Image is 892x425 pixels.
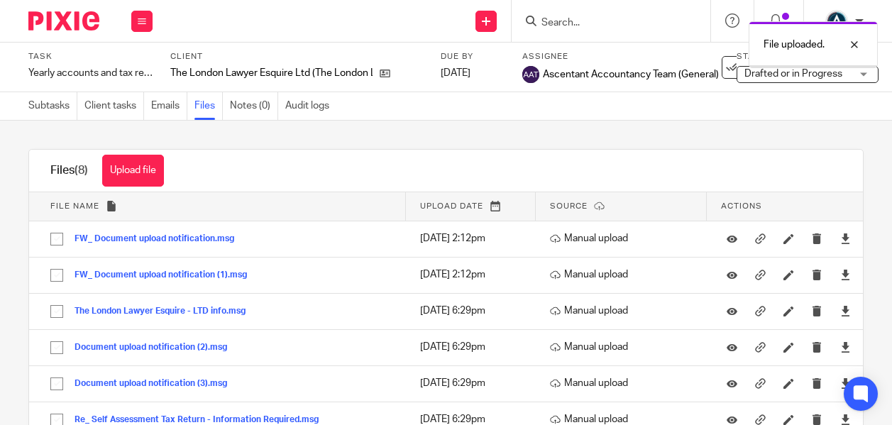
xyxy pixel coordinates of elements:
[230,92,278,120] a: Notes (0)
[28,92,77,120] a: Subtasks
[550,202,588,210] span: Source
[75,343,238,353] button: Document upload notification (2).msg
[75,307,256,316] button: The London Lawyer Esquire - LTD info.msg
[764,38,825,52] p: File uploaded.
[840,304,851,318] a: Download
[28,51,153,62] label: Task
[102,155,164,187] button: Upload file
[28,11,99,31] img: Pixie
[75,379,238,389] button: Document upload notification (3).msg
[420,304,529,318] p: [DATE] 6:29pm
[84,92,144,120] a: Client tasks
[441,68,470,78] span: [DATE]
[28,66,153,80] div: Yearly accounts and tax return
[420,340,529,354] p: [DATE] 6:29pm
[840,376,851,390] a: Download
[441,51,505,62] label: Due by
[840,340,851,354] a: Download
[50,202,99,210] span: File name
[43,334,70,361] input: Select
[825,10,848,33] img: Ascentant%20Round%20Only.png
[550,304,700,318] p: Manual upload
[285,92,336,120] a: Audit logs
[75,415,329,425] button: Re_ Self Assessment Tax Return - Information Required.msg
[744,69,842,79] span: Drafted or in Progress
[420,231,529,245] p: [DATE] 2:12pm
[75,165,88,176] span: (8)
[151,92,187,120] a: Emails
[43,226,70,253] input: Select
[43,262,70,289] input: Select
[43,298,70,325] input: Select
[543,67,719,82] span: Ascentant Accountancy Team (General)
[420,267,529,282] p: [DATE] 2:12pm
[550,267,700,282] p: Manual upload
[75,234,245,244] button: FW_ Document upload notification.msg
[50,163,88,178] h1: Files
[170,66,373,80] p: The London Lawyer Esquire Ltd (The London Lawyer)
[840,267,851,282] a: Download
[420,376,529,390] p: [DATE] 6:29pm
[43,370,70,397] input: Select
[550,340,700,354] p: Manual upload
[420,202,483,210] span: Upload date
[550,231,700,245] p: Manual upload
[550,376,700,390] p: Manual upload
[721,202,762,210] span: Actions
[522,66,539,83] img: svg%3E
[194,92,223,120] a: Files
[840,231,851,245] a: Download
[170,51,423,62] label: Client
[75,270,258,280] button: FW_ Document upload notification (1).msg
